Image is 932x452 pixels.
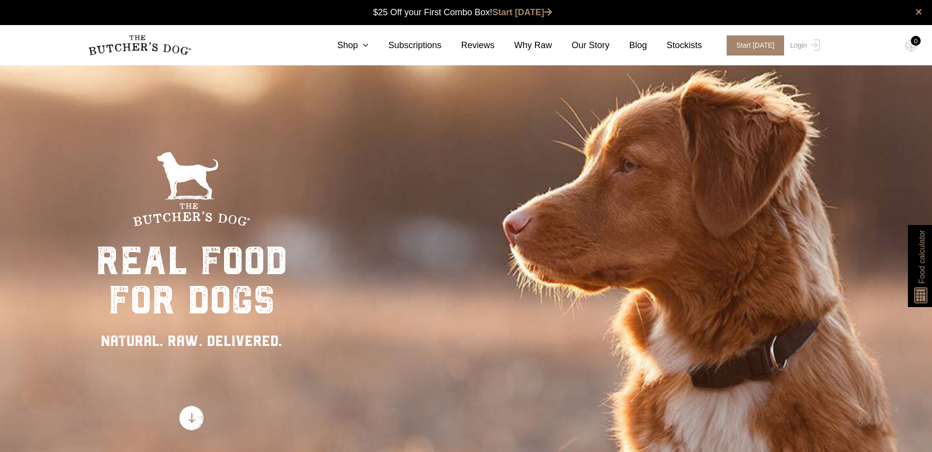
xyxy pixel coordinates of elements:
[96,241,287,320] div: real food for dogs
[911,36,921,46] div: 0
[905,39,917,52] img: TBD_Cart-Empty.png
[492,7,552,17] a: Start [DATE]
[610,39,647,52] a: Blog
[368,39,441,52] a: Subscriptions
[727,35,785,56] span: Start [DATE]
[915,6,922,18] a: close
[552,39,610,52] a: Our Story
[788,35,819,56] a: Login
[916,230,928,283] span: Food calculator
[317,39,368,52] a: Shop
[96,330,287,352] div: NATURAL. RAW. DELIVERED.
[442,39,495,52] a: Reviews
[495,39,552,52] a: Why Raw
[717,35,788,56] a: Start [DATE]
[647,39,702,52] a: Stockists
